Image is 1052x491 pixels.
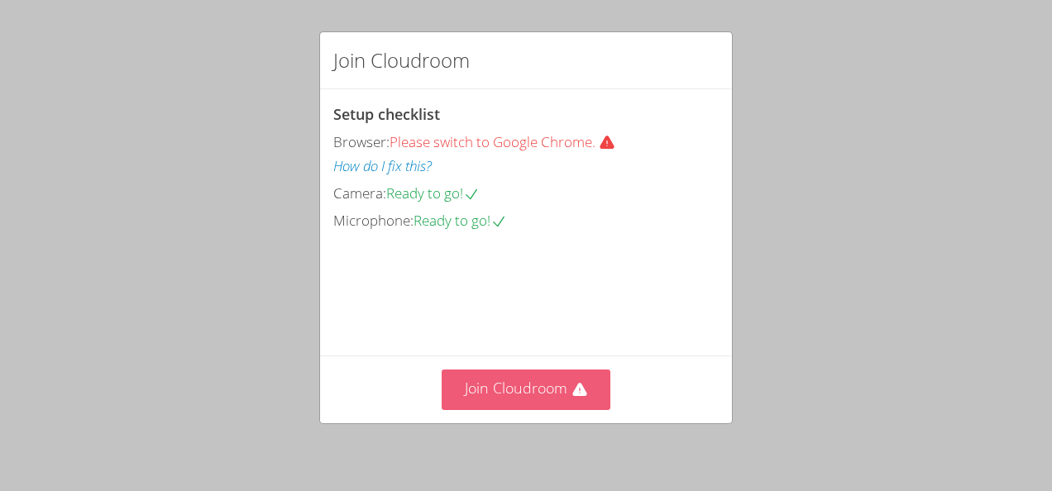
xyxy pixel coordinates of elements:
span: Browser: [333,132,390,151]
button: Join Cloudroom [442,369,611,410]
span: Microphone: [333,211,414,230]
h2: Join Cloudroom [333,45,470,75]
span: Ready to go! [386,184,480,203]
button: How do I fix this? [333,155,432,179]
span: Setup checklist [333,104,440,124]
span: Please switch to Google Chrome. [390,132,622,151]
span: Camera: [333,184,386,203]
span: Ready to go! [414,211,507,230]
